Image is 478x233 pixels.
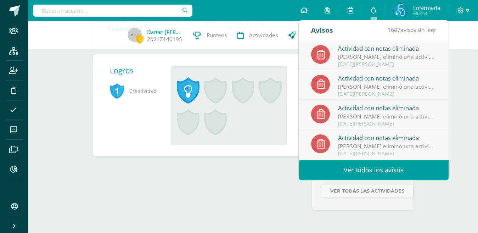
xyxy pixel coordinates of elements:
[147,28,182,35] a: Darian [PERSON_NAME]
[311,20,333,40] div: Avisos
[388,26,436,34] span: avisos sin leer
[413,11,440,17] span: Mi Perfil
[388,26,400,34] span: 1687
[232,21,283,50] a: Actividades
[128,28,142,42] img: 45x45
[394,4,408,18] img: aa4f30ea005d28cfb9f9341ec9462115.png
[110,66,165,76] div: Logros
[338,142,437,150] div: [PERSON_NAME] eliminó una actividad en TOEFL [PERSON_NAME] IV A Décimo Bachillerato
[321,184,414,198] a: Ver todas las actividades
[338,61,437,67] div: [DATE][PERSON_NAME]
[188,21,232,50] a: Punteos
[136,34,144,43] span: 1
[338,112,437,121] div: [PERSON_NAME] eliminó una actividad en TOEFL [PERSON_NAME] V A Onceavo Bachillerato
[338,91,437,97] div: [DATE][PERSON_NAME]
[413,4,440,11] span: Enfermería
[338,73,437,83] div: Actividad con notas eliminada
[338,151,437,157] div: [DATE][PERSON_NAME]
[338,103,437,112] div: Actividad con notas eliminada
[338,53,437,61] div: [PERSON_NAME] eliminó una actividad en TOEFL [PERSON_NAME] V A Onceavo Bachillerato
[249,32,278,39] span: Actividades
[33,5,192,17] input: Busca un usuario...
[110,83,124,99] span: 1
[207,32,227,39] span: Punteos
[338,133,437,142] div: Actividad con notas eliminada
[147,35,182,43] a: 2024Z140195
[299,160,449,180] a: Ver todos los avisos
[338,121,437,127] div: [DATE][PERSON_NAME]
[338,44,437,53] div: Actividad con notas eliminada
[338,83,437,91] div: [PERSON_NAME] eliminó una actividad en TOEFL [PERSON_NAME] V A Onceavo Bachillerato
[110,81,159,101] span: Creatividad
[283,21,334,50] a: Trayectoria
